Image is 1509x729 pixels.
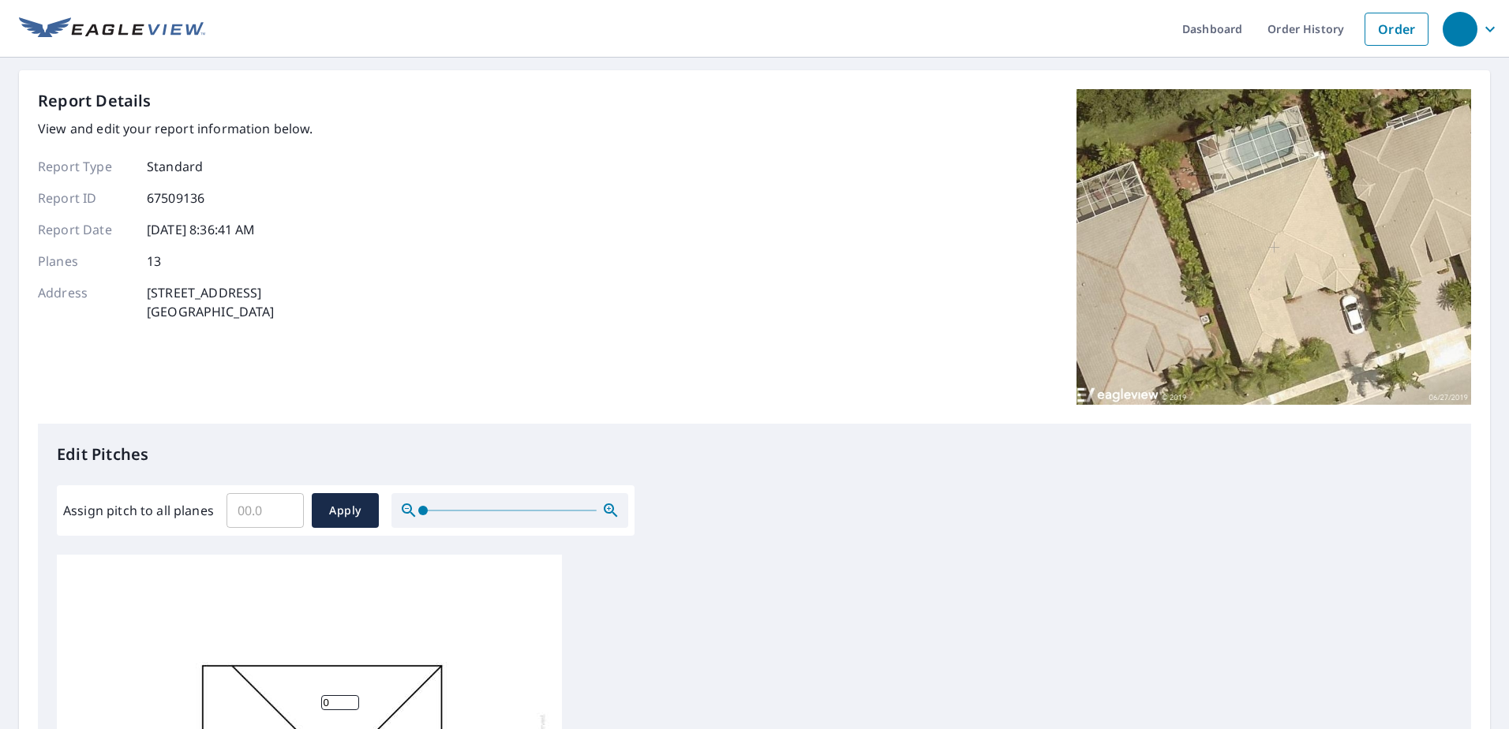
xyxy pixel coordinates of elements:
span: Apply [324,501,366,521]
p: 13 [147,252,161,271]
p: Report Date [38,220,133,239]
p: 67509136 [147,189,204,207]
input: 00.0 [227,488,304,533]
p: [DATE] 8:36:41 AM [147,220,256,239]
p: Report ID [38,189,133,207]
p: Standard [147,157,203,176]
p: Edit Pitches [57,443,1452,466]
p: Address [38,283,133,321]
p: Report Details [38,89,152,113]
p: Planes [38,252,133,271]
img: EV Logo [19,17,205,41]
p: [STREET_ADDRESS] [GEOGRAPHIC_DATA] [147,283,275,321]
p: View and edit your report information below. [38,119,313,138]
label: Assign pitch to all planes [63,501,214,520]
button: Apply [312,493,379,528]
a: Order [1365,13,1428,46]
p: Report Type [38,157,133,176]
img: Top image [1077,89,1471,405]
